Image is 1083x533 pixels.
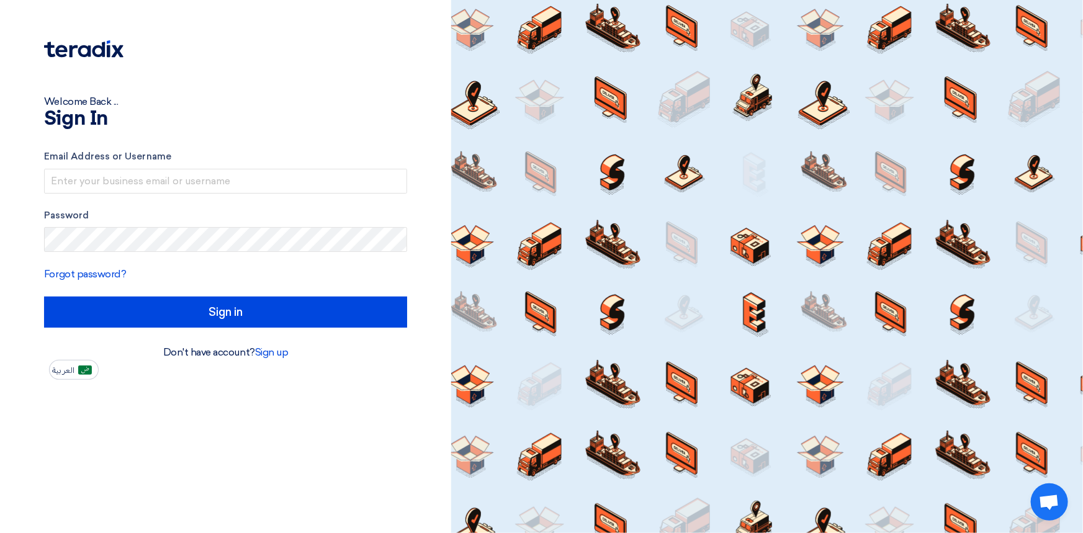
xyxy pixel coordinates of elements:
[52,366,74,375] span: العربية
[44,268,126,280] a: Forgot password?
[44,345,407,360] div: Don't have account?
[44,297,407,328] input: Sign in
[44,208,407,223] label: Password
[44,40,124,58] img: Teradix logo
[255,346,289,358] a: Sign up
[1031,483,1068,521] a: Open chat
[44,169,407,194] input: Enter your business email or username
[44,150,407,164] label: Email Address or Username
[49,360,99,380] button: العربية
[78,365,92,375] img: ar-AR.png
[44,109,407,129] h1: Sign In
[44,94,407,109] div: Welcome Back ...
